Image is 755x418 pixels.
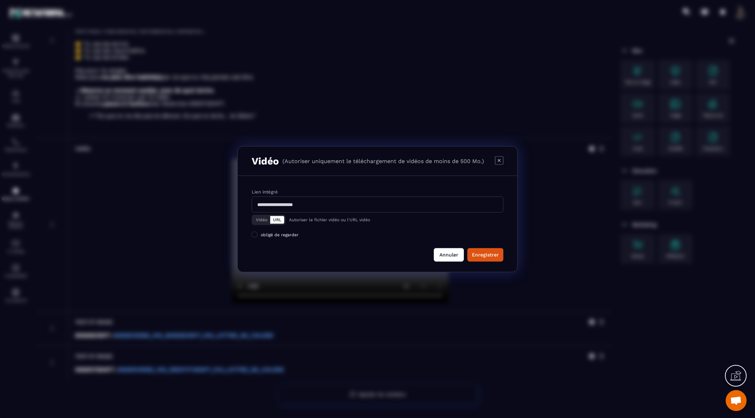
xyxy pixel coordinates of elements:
button: Vidéo [253,216,270,223]
div: Ouvrir le chat [726,390,747,411]
button: Annuler [434,248,464,261]
h3: Vidéo [252,155,279,167]
p: Autoriser le fichier vidéo ou l'URL vidéo [289,217,370,222]
div: Enregistrer [472,251,499,258]
label: Lien intégré [252,189,278,194]
p: (Autoriser uniquement le téléchargement de vidéos de moins de 500 Mo.) [282,157,484,164]
button: Enregistrer [467,248,503,261]
span: obligé de regarder [261,232,299,237]
button: URL [270,216,284,223]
